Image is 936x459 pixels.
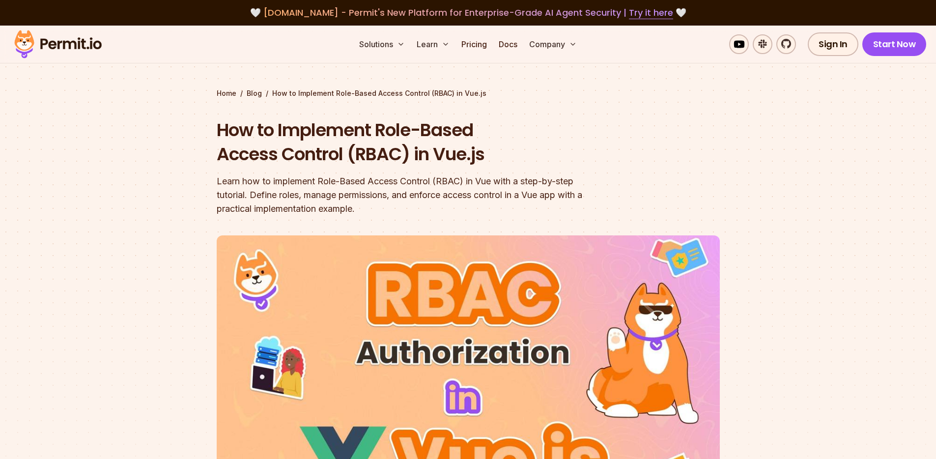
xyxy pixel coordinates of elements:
button: Company [525,34,581,54]
a: Blog [247,88,262,98]
button: Solutions [355,34,409,54]
a: Docs [495,34,521,54]
span: [DOMAIN_NAME] - Permit's New Platform for Enterprise-Grade AI Agent Security | [263,6,673,19]
h1: How to Implement Role-Based Access Control (RBAC) in Vue.js [217,118,594,167]
button: Learn [413,34,454,54]
a: Pricing [457,34,491,54]
a: Try it here [629,6,673,19]
div: / / [217,88,720,98]
img: Permit logo [10,28,106,61]
a: Start Now [862,32,927,56]
a: Home [217,88,236,98]
div: 🤍 🤍 [24,6,912,20]
div: Learn how to implement Role-Based Access Control (RBAC) in Vue with a step-by-step tutorial. Defi... [217,174,594,216]
a: Sign In [808,32,858,56]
